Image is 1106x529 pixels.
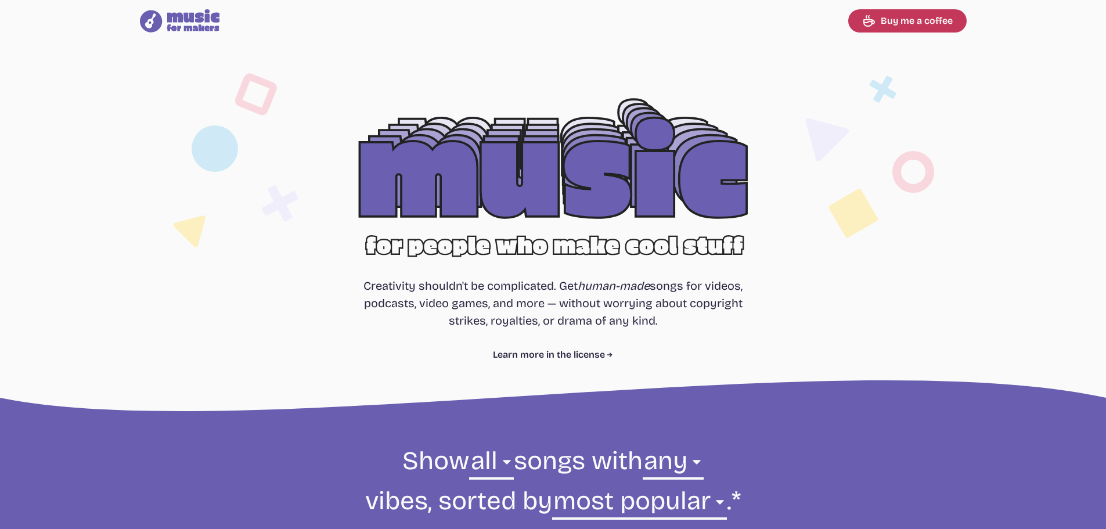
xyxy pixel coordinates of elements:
[848,9,967,33] a: Buy me a coffee
[363,277,743,329] p: Creativity shouldn't be complicated. Get songs for videos, podcasts, video games, and more — with...
[552,484,727,524] select: sorting
[578,279,650,293] i: human-made
[493,348,613,362] a: Learn more in the license
[643,444,704,484] select: vibe
[469,444,513,484] select: genre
